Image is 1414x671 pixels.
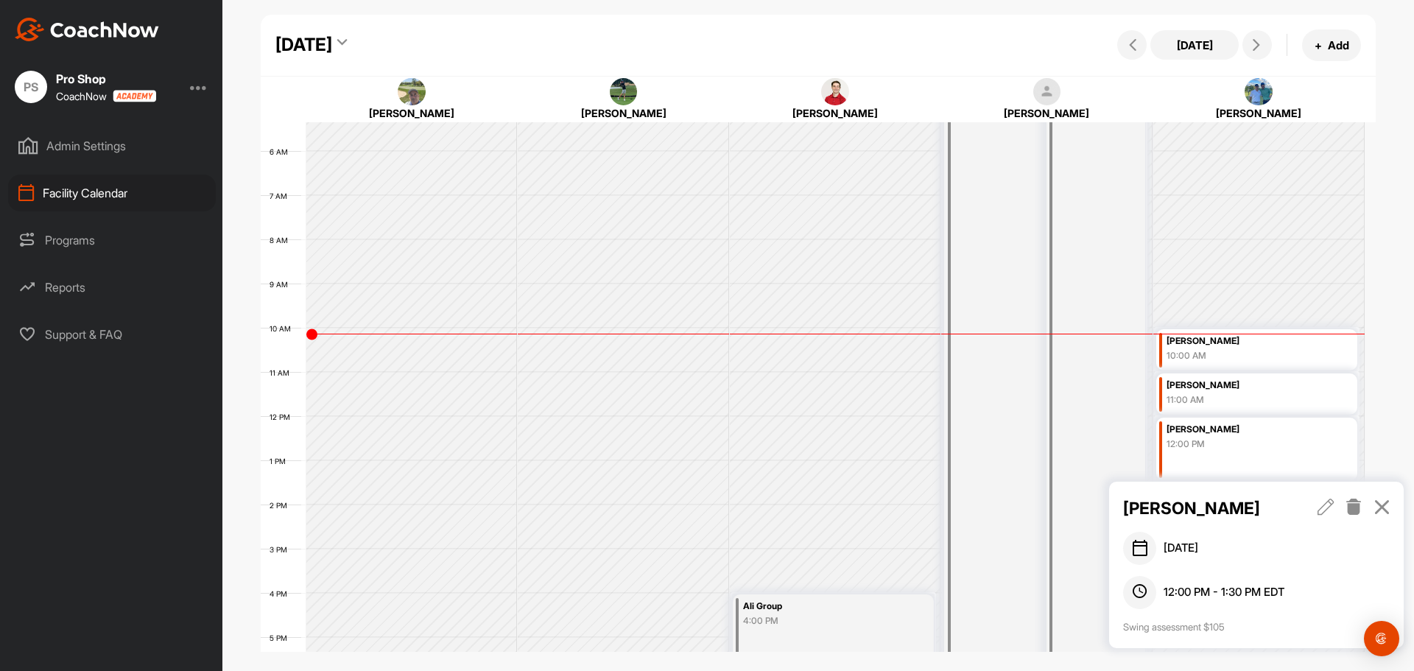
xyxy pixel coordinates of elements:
[8,222,216,259] div: Programs
[1164,540,1198,557] span: [DATE]
[113,90,156,102] img: CoachNow acadmey
[56,73,156,85] div: Pro Shop
[1302,29,1361,61] button: +Add
[261,501,302,510] div: 2 PM
[1167,421,1323,438] div: [PERSON_NAME]
[261,457,300,466] div: 1 PM
[1245,78,1273,106] img: square_4b407b35e989d55f3d3b224a3b9ffcf6.jpg
[743,614,898,628] div: 4:00 PM
[1164,584,1284,601] span: 12:00 PM - 1:30 PM EDT
[15,18,159,41] img: CoachNow
[261,280,303,289] div: 9 AM
[1123,496,1289,521] p: [PERSON_NAME]
[821,78,849,106] img: square_d106af1cbb243ddbf65b256467a49084.jpg
[960,105,1134,121] div: [PERSON_NAME]
[536,105,711,121] div: [PERSON_NAME]
[261,633,302,642] div: 5 PM
[56,90,156,102] div: CoachNow
[1167,393,1323,407] div: 11:00 AM
[8,127,216,164] div: Admin Settings
[261,589,302,598] div: 4 PM
[1150,30,1239,60] button: [DATE]
[1167,377,1323,394] div: [PERSON_NAME]
[1167,349,1323,362] div: 10:00 AM
[8,269,216,306] div: Reports
[261,192,302,200] div: 7 AM
[261,368,304,377] div: 11 AM
[398,78,426,106] img: square_35322a8c203840fbb0b11e7a66f8ca14.jpg
[261,545,302,554] div: 3 PM
[261,412,305,421] div: 12 PM
[8,316,216,353] div: Support & FAQ
[748,105,922,121] div: [PERSON_NAME]
[1364,621,1399,656] div: Open Intercom Messenger
[1315,38,1322,53] span: +
[1167,333,1323,350] div: [PERSON_NAME]
[8,175,216,211] div: Facility Calendar
[275,32,332,58] div: [DATE]
[743,598,898,615] div: Ali Group
[261,236,303,245] div: 8 AM
[261,147,303,156] div: 6 AM
[1033,78,1061,106] img: square_default-ef6cabf814de5a2bf16c804365e32c732080f9872bdf737d349900a9daf73cf9.png
[610,78,638,106] img: square_1ba95a1c99e6952c22ea10d324b08980.jpg
[261,324,306,333] div: 10 AM
[1123,620,1390,635] div: Swing assessment $105
[1171,105,1346,121] div: [PERSON_NAME]
[325,105,499,121] div: [PERSON_NAME]
[1167,438,1323,451] div: 12:00 PM
[15,71,47,103] div: PS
